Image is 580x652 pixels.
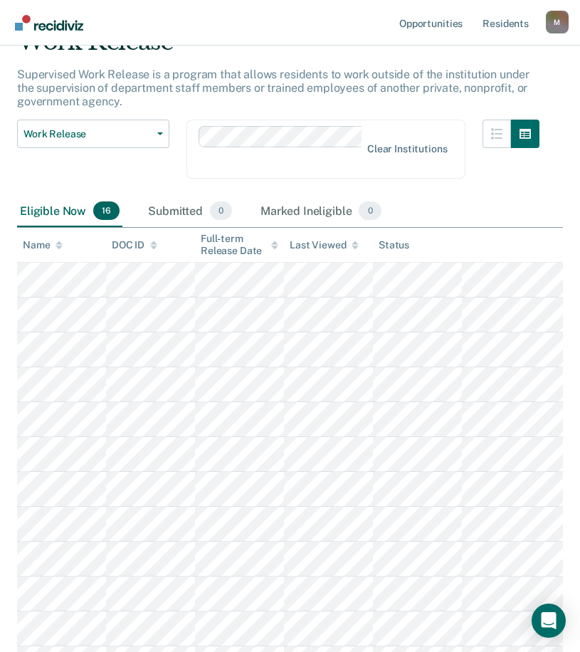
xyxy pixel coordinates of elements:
[15,15,83,31] img: Recidiviz
[359,201,381,220] span: 0
[201,233,278,257] div: Full-term Release Date
[93,201,120,220] span: 16
[23,239,63,251] div: Name
[210,201,232,220] span: 0
[112,239,157,251] div: DOC ID
[367,143,448,155] div: Clear institutions
[546,11,569,33] button: Profile dropdown button
[17,27,539,68] div: Work Release
[379,239,409,251] div: Status
[17,196,122,227] div: Eligible Now16
[258,196,384,227] div: Marked Ineligible0
[546,11,569,33] div: M
[17,68,529,108] p: Supervised Work Release is a program that allows residents to work outside of the institution und...
[17,120,169,148] button: Work Release
[290,239,359,251] div: Last Viewed
[145,196,235,227] div: Submitted0
[23,128,152,140] span: Work Release
[532,604,566,638] div: Open Intercom Messenger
